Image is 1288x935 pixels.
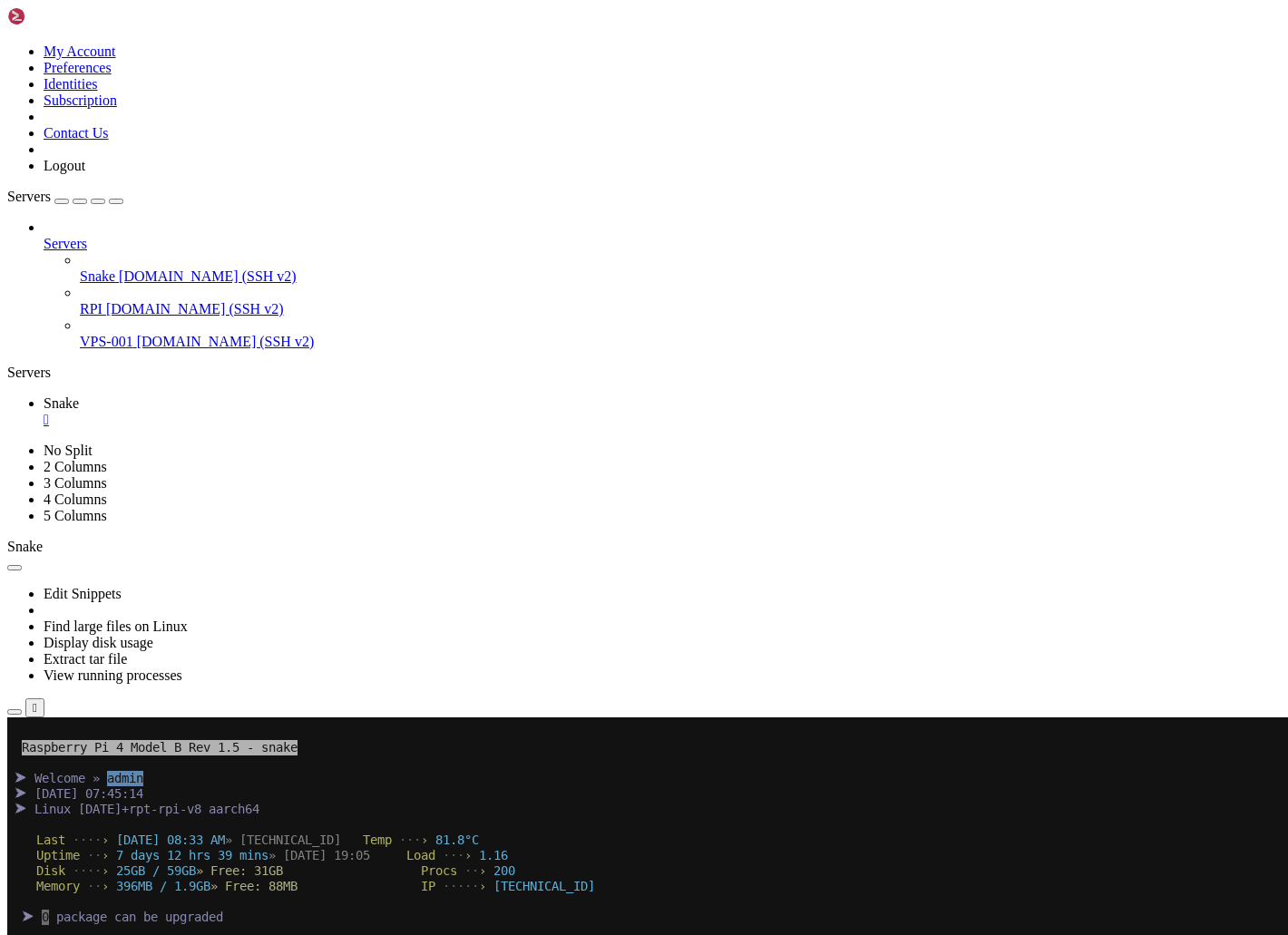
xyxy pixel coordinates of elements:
[261,131,363,145] span: » [DATE] 19:05
[109,146,189,161] span: 25GB / 59GB
[15,223,51,238] span: admin
[44,158,85,173] a: Logout
[435,131,457,145] span: ···
[80,301,1281,317] a: RPI [DOMAIN_NAME] (SSH v2)
[472,161,479,176] span: ›
[7,69,136,83] span: ⮞ [DATE] 07:45:14
[80,268,115,284] span: Snake
[7,189,123,204] a: Servers
[94,146,102,161] span: ›
[33,701,37,715] div: 
[472,131,501,145] span: 1.16
[65,146,94,161] span: ····
[399,131,428,145] span: Load
[44,76,98,92] a: Identities
[119,268,297,284] span: [DOMAIN_NAME] (SSH v2)
[44,44,116,59] a: My Account
[109,115,218,130] span: [DATE] 08:33 AM
[44,586,122,601] a: Edit Snippets
[94,131,102,145] span: ›
[486,146,508,161] span: 200
[29,146,58,161] span: Disk
[44,60,112,75] a: Preferences
[44,93,117,108] a: Subscription
[44,219,1281,350] li: Servers
[428,115,472,130] span: 81.8°C
[100,54,136,69] span: admin
[109,131,261,145] span: 7 days 12 hrs 39 mins
[44,508,107,523] a: 5 Columns
[94,223,102,238] span: ~
[44,475,107,491] a: 3 Columns
[414,161,428,176] span: IP
[102,223,116,238] span: ]$
[7,7,112,25] img: Shellngn
[94,115,102,130] span: ›
[25,698,44,717] button: 
[7,54,93,68] span: ⮞ Welcome »
[44,443,93,458] a: No Split
[457,131,464,145] span: ›
[44,618,188,634] a: Find large files on Linux
[80,334,1281,350] a: VPS-001 [DOMAIN_NAME] (SSH v2)
[44,125,109,141] a: Contact Us
[457,146,472,161] span: ··
[189,146,276,161] span: » Free: 31GB
[7,365,1281,381] div: Servers
[356,115,385,130] span: Temp
[203,161,290,176] span: » Free: 88MB
[414,146,450,161] span: Procs
[486,161,588,176] span: [TECHNICAL_ID]
[49,192,216,207] span: package can be upgraded
[15,23,290,38] span: Raspberry Pi 4 Model B Rev 1.5 - snake
[51,223,58,238] span: @
[7,223,15,238] span: [
[80,317,1281,350] li: VPS-001 [DOMAIN_NAME] (SSH v2)
[94,161,102,176] span: ›
[80,131,94,145] span: ··
[7,84,252,99] span: ⮞ Linux [DATE]+rpt-rpi-v8 aarch64
[106,301,284,317] span: [DOMAIN_NAME] (SSH v2)
[80,161,94,176] span: ··
[414,115,421,130] span: ›
[435,161,472,176] span: ·····
[44,651,127,667] a: Extract tar file
[7,539,43,554] span: Snake
[29,161,73,176] span: Memory
[472,146,479,161] span: ›
[137,223,144,239] div: (17, 14)
[44,667,182,683] a: View running processes
[80,301,102,317] span: RPI
[29,115,58,130] span: Last
[44,492,107,507] a: 4 Columns
[29,131,73,145] span: Uptime
[7,189,51,204] span: Servers
[15,192,27,207] span: ⮞
[44,459,107,474] a: 2 Columns
[44,395,1281,428] a: Snake
[218,115,334,130] span: » [TECHNICAL_ID]
[44,635,153,650] a: Display disk usage
[80,285,1281,317] li: RPI [DOMAIN_NAME] (SSH v2)
[80,252,1281,285] li: Snake [DOMAIN_NAME] (SSH v2)
[44,412,1281,428] a: 
[65,115,94,130] span: ····
[109,161,203,176] span: 396MB / 1.9GB
[80,334,133,349] span: VPS-001
[44,395,79,411] span: Snake
[58,223,94,238] span: snake
[80,268,1281,285] a: Snake [DOMAIN_NAME] (SSH v2)
[34,192,42,208] span: 0
[44,236,1281,252] a: Servers
[137,334,315,349] span: [DOMAIN_NAME] (SSH v2)
[44,236,87,251] span: Servers
[392,115,414,130] span: ···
